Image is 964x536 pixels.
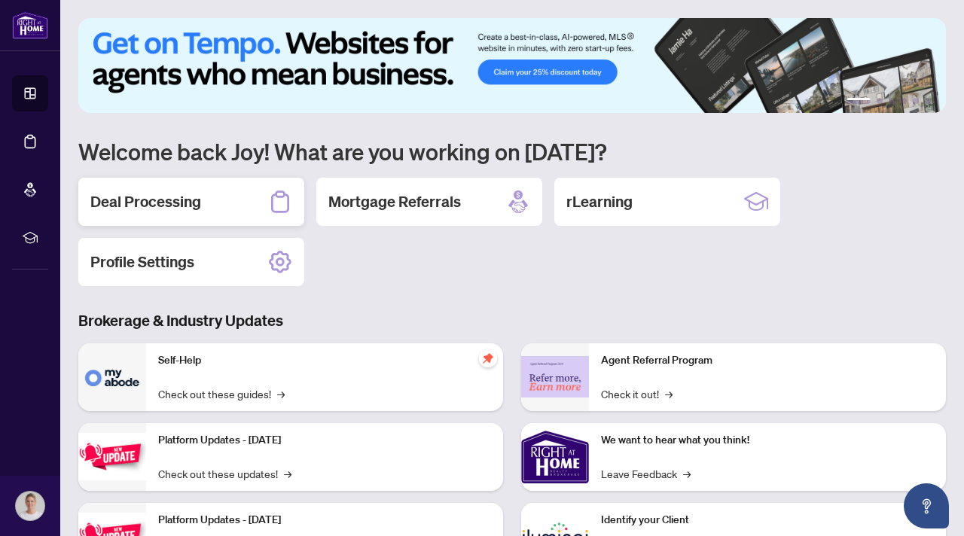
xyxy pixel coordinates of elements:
[12,11,48,39] img: logo
[479,349,497,367] span: pushpin
[78,343,146,411] img: Self-Help
[158,512,491,528] p: Platform Updates - [DATE]
[78,137,946,166] h1: Welcome back Joy! What are you working on [DATE]?
[601,512,934,528] p: Identify your Client
[847,98,871,104] button: 1
[683,465,691,482] span: →
[90,191,201,212] h2: Deal Processing
[158,465,291,482] a: Check out these updates!→
[90,251,194,273] h2: Profile Settings
[78,433,146,480] img: Platform Updates - July 21, 2025
[284,465,291,482] span: →
[665,385,673,402] span: →
[601,432,934,449] p: We want to hear what you think!
[601,352,934,369] p: Agent Referral Program
[566,191,633,212] h2: rLearning
[521,423,589,491] img: We want to hear what you think!
[158,352,491,369] p: Self-Help
[277,385,285,402] span: →
[877,98,883,104] button: 2
[901,98,907,104] button: 4
[889,98,895,104] button: 3
[913,98,919,104] button: 5
[78,310,946,331] h3: Brokerage & Industry Updates
[521,356,589,397] img: Agent Referral Program
[925,98,931,104] button: 6
[16,492,44,520] img: Profile Icon
[601,465,691,482] a: Leave Feedback→
[78,18,946,113] img: Slide 0
[904,483,949,528] button: Open asap
[158,432,491,449] p: Platform Updates - [DATE]
[328,191,461,212] h2: Mortgage Referrals
[601,385,673,402] a: Check it out!→
[158,385,285,402] a: Check out these guides!→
